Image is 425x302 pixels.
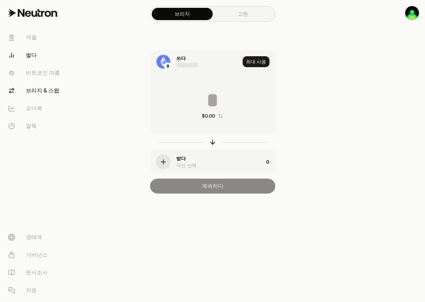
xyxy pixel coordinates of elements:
[26,87,59,95] font: 브리지 & 스왑
[150,150,263,173] div: 받다자산 선택
[243,56,269,67] button: 최대 사용
[3,100,73,117] a: 오더북
[157,55,170,69] img: ETH 로고
[202,112,215,119] div: $0.00
[3,282,73,299] a: 지원
[202,112,223,119] button: $0.00
[26,104,42,112] font: 오더북
[3,228,73,246] a: 생태계
[26,51,37,59] font: 벌다
[26,286,37,295] font: 지원
[150,50,240,73] div: ETH 로고이더리움 로고쓰다
[3,46,73,64] a: 벌다
[3,29,73,46] a: 저울
[165,63,171,69] img: 이더리움 로고
[3,117,73,135] a: 말뚝
[213,8,274,20] a: 교환
[26,122,37,130] font: 말뚝
[176,55,186,62] div: 쓰다
[3,64,73,82] a: 비트코인 여름
[152,8,213,20] a: 브리지
[26,69,60,77] font: 비트코인 여름
[26,269,48,277] font: 문서조사
[26,233,42,241] font: 생태계
[405,6,419,20] img: 코
[150,150,275,173] button: 받다자산 선택0
[3,264,73,282] a: 문서조사
[176,162,197,169] div: 자산 선택
[176,155,186,162] div: 받다
[266,150,275,173] div: 0
[3,246,73,264] a: 거버넌스
[26,251,48,259] font: 거버넌스
[26,33,37,42] font: 저울
[3,82,73,100] a: 브리지 & 스왑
